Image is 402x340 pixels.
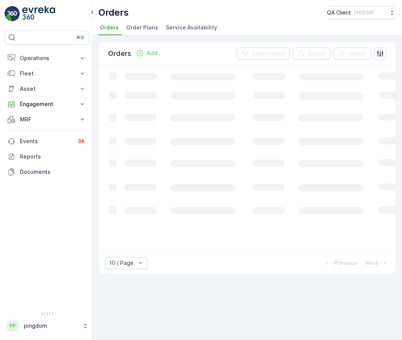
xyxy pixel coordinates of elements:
[20,137,72,145] p: Events
[365,259,378,267] p: Next
[20,70,74,77] p: Fleet
[237,47,290,60] button: Clear Filters
[5,149,89,164] a: Reports
[5,51,89,66] button: Operations
[322,258,358,268] button: Previous
[364,258,389,268] button: Next
[20,54,74,62] p: Operations
[5,112,89,127] button: MRF
[333,47,371,60] button: Import
[166,24,217,31] span: Service Availability
[126,24,158,31] span: Order Plans
[5,164,89,180] a: Documents
[100,24,119,31] span: Orders
[354,10,374,16] p: ( +03:00 )
[108,48,131,59] p: Orders
[7,320,19,332] div: PP
[20,153,86,160] p: Reports
[252,50,285,57] p: Clear Filters
[22,6,55,21] img: logo_light-DOdMpM7g.png
[20,85,74,93] p: Asset
[24,322,78,330] p: pingdom
[20,100,74,108] p: Engagement
[133,49,160,58] button: Add
[5,312,89,316] span: v 1.51.1
[5,66,89,81] button: Fleet
[147,49,157,57] p: Add
[293,47,330,60] button: Export
[76,34,84,41] p: ⌘B
[327,9,351,16] p: QA Client
[334,259,358,267] p: Previous
[5,81,89,96] button: Asset
[20,116,74,123] p: MRF
[98,7,129,19] p: Orders
[349,50,366,57] p: Import
[5,6,20,21] img: logo
[5,96,89,112] button: Engagement
[78,138,85,144] p: 34
[20,168,86,176] p: Documents
[308,50,326,57] p: Export
[5,318,89,334] button: PPpingdom
[5,134,89,149] a: Events34
[327,6,396,19] button: QA Client(+03:00)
